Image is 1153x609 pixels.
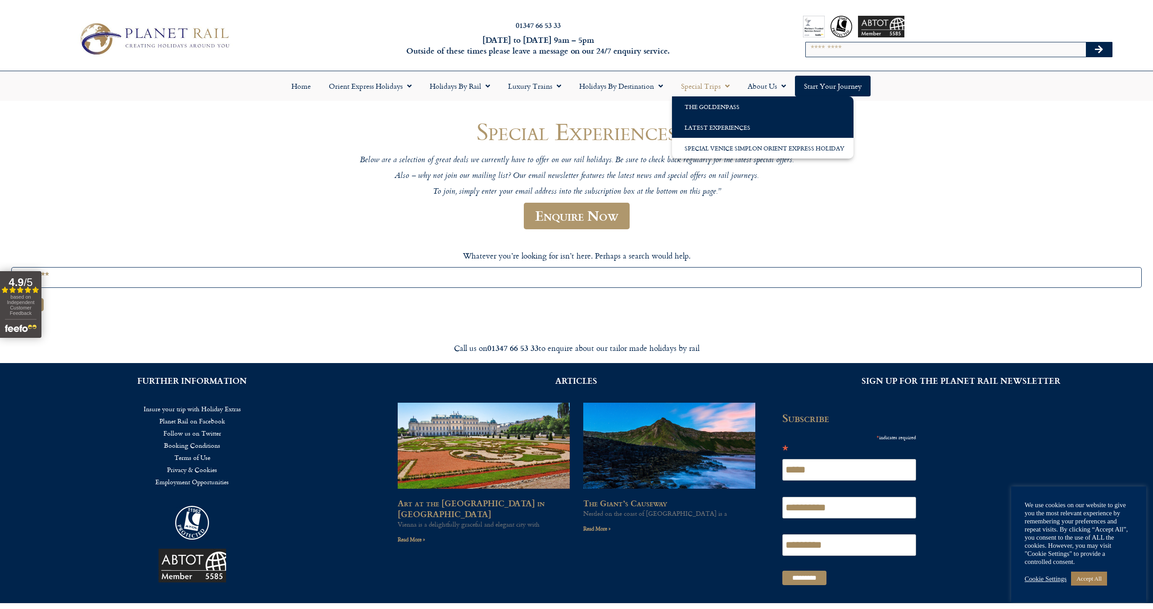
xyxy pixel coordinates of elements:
p: Whatever you’re looking for isn’t here. Perhaps a search would help. [11,250,1142,262]
button: Search [1086,42,1112,57]
nav: Menu [14,403,371,488]
a: Start your Journey [795,76,871,96]
a: Holidays by Rail [421,76,499,96]
strong: 01347 66 53 33 [487,342,539,354]
a: Luxury Trains [499,76,570,96]
h2: Subscribe [782,412,922,424]
a: The GoldenPass [672,96,853,117]
a: Latest Experiences [672,117,853,138]
h2: FURTHER INFORMATION [14,377,371,385]
h1: Special Experiences [306,118,847,145]
nav: Menu [5,76,1148,96]
div: Call us on to enquire about our tailor made holidays by rail [324,343,829,353]
a: Special Venice Simplon Orient Express Holiday [672,138,853,159]
h6: [DATE] to [DATE] 9am – 5pm Outside of these times please leave a message on our 24/7 enquiry serv... [310,35,767,56]
a: Enquire Now [524,203,630,229]
a: Planet Rail on Facebook [14,415,371,427]
a: The Giant’s Causeway [583,497,667,509]
a: Read more about Art at the Belvedere Palace in Vienna [398,535,425,544]
a: Orient Express Holidays [320,76,421,96]
img: ABTOT Black logo 5585 (002) [159,549,226,582]
a: Special Trips [672,76,739,96]
a: Privacy & Cookies [14,464,371,476]
div: indicates required [782,431,917,442]
a: 01347 66 53 33 [516,20,561,30]
p: To join, simply enter your email address into the subscription box at the bottom on this page.” [306,187,847,197]
a: About Us [739,76,795,96]
p: Nestled on the coast of [GEOGRAPHIC_DATA] is a [583,509,755,518]
p: Vienna is a delightfully graceful and elegant city with [398,519,570,529]
div: We use cookies on our website to give you the most relevant experience by remembering your prefer... [1025,501,1133,566]
p: Also – why not join our mailing list? Our email newsletter features the latest news and special o... [306,171,847,182]
img: Planet Rail Train Holidays Logo [74,19,233,59]
a: Read more about The Giant’s Causeway [583,524,611,533]
a: Terms of Use [14,451,371,464]
a: Insure your trip with Holiday Extras [14,403,371,415]
a: Home [282,76,320,96]
ul: Special Trips [672,96,853,159]
a: Booking Conditions [14,439,371,451]
h2: ARTICLES [398,377,755,385]
h2: SIGN UP FOR THE PLANET RAIL NEWSLETTER [782,377,1139,385]
a: Art at the [GEOGRAPHIC_DATA] in [GEOGRAPHIC_DATA] [398,497,545,520]
p: Below are a selection of great deals we currently have to offer on our rail holidays. Be sure to ... [306,155,847,166]
img: atol_logo-1 [175,506,209,540]
a: Accept All [1071,572,1107,586]
a: Holidays by Destination [570,76,672,96]
a: Follow us on Twitter [14,427,371,439]
a: Employment Opportunities [14,476,371,488]
a: Cookie Settings [1025,575,1067,583]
